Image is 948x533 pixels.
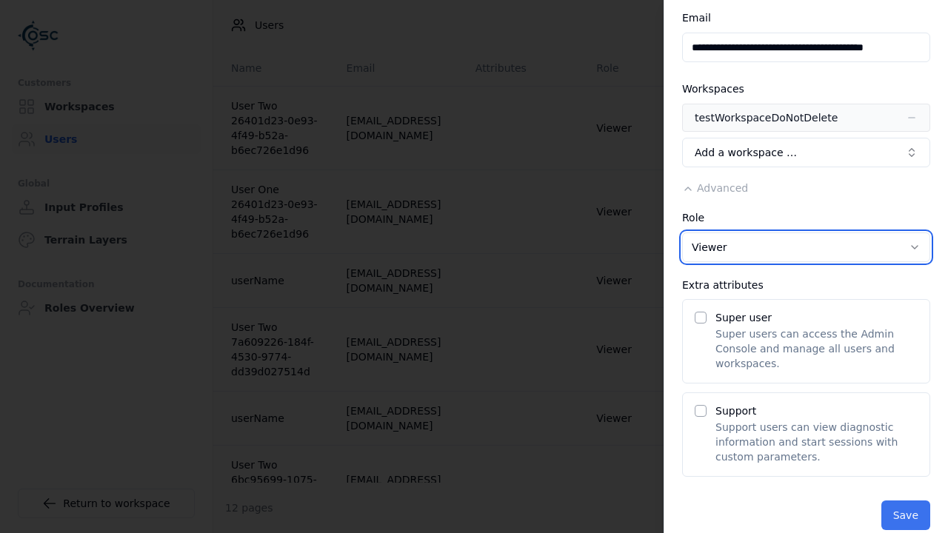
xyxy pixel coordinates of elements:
label: Email [682,12,711,24]
p: Support users can view diagnostic information and start sessions with custom parameters. [715,420,918,464]
label: Super user [715,312,772,324]
button: Save [881,500,930,530]
div: testWorkspaceDoNotDelete [695,110,838,125]
button: Advanced [682,181,748,195]
span: Add a workspace … [695,145,797,160]
div: Extra attributes [682,280,930,290]
p: Super users can access the Admin Console and manage all users and workspaces. [715,326,918,371]
label: Workspaces [682,83,744,95]
label: Support [715,405,756,417]
span: Advanced [697,182,748,194]
label: Role [682,212,704,224]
